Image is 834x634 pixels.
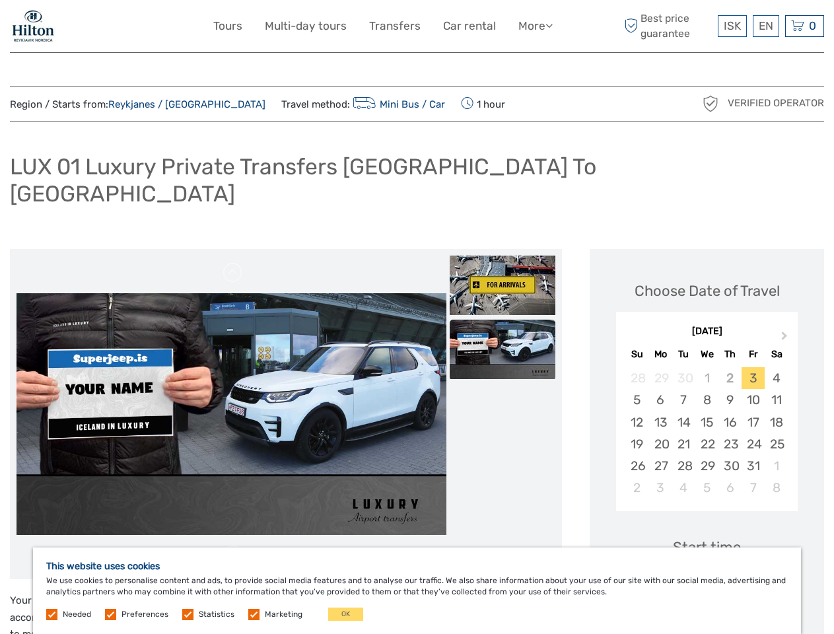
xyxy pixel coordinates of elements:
span: ISK [724,19,741,32]
div: Choose Sunday, October 26th, 2025 [625,455,648,477]
span: 0 [807,19,818,32]
div: Choose Date of Travel [635,281,780,301]
div: Not available Sunday, September 28th, 2025 [625,367,648,389]
img: d17cabca94be4cdf9a944f0c6cf5d444_slider_thumbnail.jpg [450,256,555,315]
span: Region / Starts from: [10,98,265,112]
a: More [518,17,553,36]
div: We [695,345,718,363]
h5: This website uses cookies [46,561,788,572]
div: month 2025-10 [620,367,793,499]
div: Choose Tuesday, October 28th, 2025 [672,455,695,477]
div: Choose Wednesday, October 29th, 2025 [695,455,718,477]
div: Choose Saturday, October 25th, 2025 [765,433,788,455]
div: Choose Tuesday, October 21st, 2025 [672,433,695,455]
div: Tu [672,345,695,363]
div: Choose Friday, October 10th, 2025 [742,389,765,411]
div: Choose Monday, October 27th, 2025 [649,455,672,477]
div: Start time [673,537,741,557]
img: 16fb447c7d50440eaa484c9a0dbf045b_slider_thumbnail.jpeg [450,320,555,379]
div: Not available Wednesday, October 1st, 2025 [695,367,718,389]
label: Needed [63,609,91,620]
div: Choose Friday, October 3rd, 2025 [742,367,765,389]
div: Choose Sunday, October 12th, 2025 [625,411,648,433]
div: [DATE] [616,325,798,339]
div: Choose Saturday, October 11th, 2025 [765,389,788,411]
div: Choose Tuesday, October 7th, 2025 [672,389,695,411]
div: Choose Sunday, October 19th, 2025 [625,433,648,455]
label: Preferences [122,609,168,620]
a: Multi-day tours [265,17,347,36]
div: Choose Tuesday, November 4th, 2025 [672,477,695,499]
div: Choose Monday, October 20th, 2025 [649,433,672,455]
div: Mo [649,345,672,363]
img: 1846-e7c6c28a-36f7-44b6-aaf6-bfd1581794f2_logo_small.jpg [10,10,56,42]
div: Choose Thursday, October 16th, 2025 [718,411,742,433]
button: Next Month [775,328,796,349]
div: Sa [765,345,788,363]
div: Not available Tuesday, September 30th, 2025 [672,367,695,389]
span: Best price guarantee [621,11,714,40]
a: Tours [213,17,242,36]
div: Choose Wednesday, November 5th, 2025 [695,477,718,499]
div: We use cookies to personalise content and ads, to provide social media features and to analyse ou... [33,547,801,634]
div: Choose Saturday, November 8th, 2025 [765,477,788,499]
div: Choose Monday, October 6th, 2025 [649,389,672,411]
div: Not available Monday, September 29th, 2025 [649,367,672,389]
div: Choose Wednesday, October 8th, 2025 [695,389,718,411]
a: Car rental [443,17,496,36]
a: Transfers [369,17,421,36]
div: Not available Thursday, October 2nd, 2025 [718,367,742,389]
div: EN [753,15,779,37]
div: Choose Friday, October 17th, 2025 [742,411,765,433]
span: Verified Operator [728,96,824,110]
div: Choose Thursday, October 30th, 2025 [718,455,742,477]
img: 16fb447c7d50440eaa484c9a0dbf045b_main_slider.jpeg [17,293,446,535]
div: Choose Saturday, October 18th, 2025 [765,411,788,433]
button: Open LiveChat chat widget [152,20,168,36]
div: Choose Tuesday, October 14th, 2025 [672,411,695,433]
div: Choose Sunday, November 2nd, 2025 [625,477,648,499]
button: OK [328,608,363,621]
div: Choose Monday, October 13th, 2025 [649,411,672,433]
div: Choose Wednesday, October 15th, 2025 [695,411,718,433]
label: Statistics [199,609,234,620]
div: Th [718,345,742,363]
div: Choose Sunday, October 5th, 2025 [625,389,648,411]
div: Fr [742,345,765,363]
h1: LUX 01 Luxury Private Transfers [GEOGRAPHIC_DATA] To [GEOGRAPHIC_DATA] [10,153,824,207]
span: 1 hour [461,94,505,113]
div: Choose Thursday, October 23rd, 2025 [718,433,742,455]
div: Choose Saturday, October 4th, 2025 [765,367,788,389]
div: Su [625,345,648,363]
div: Choose Monday, November 3rd, 2025 [649,477,672,499]
img: verified_operator_grey_128.png [700,93,721,114]
div: Choose Thursday, November 6th, 2025 [718,477,742,499]
p: We're away right now. Please check back later! [18,23,149,34]
label: Marketing [265,609,302,620]
a: Mini Bus / Car [350,98,445,110]
a: Reykjanes / [GEOGRAPHIC_DATA] [108,98,265,110]
div: Choose Friday, October 31st, 2025 [742,455,765,477]
div: Choose Saturday, November 1st, 2025 [765,455,788,477]
span: Travel method: [281,94,445,113]
div: Choose Thursday, October 9th, 2025 [718,389,742,411]
div: Choose Friday, November 7th, 2025 [742,477,765,499]
div: Choose Friday, October 24th, 2025 [742,433,765,455]
div: Choose Wednesday, October 22nd, 2025 [695,433,718,455]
